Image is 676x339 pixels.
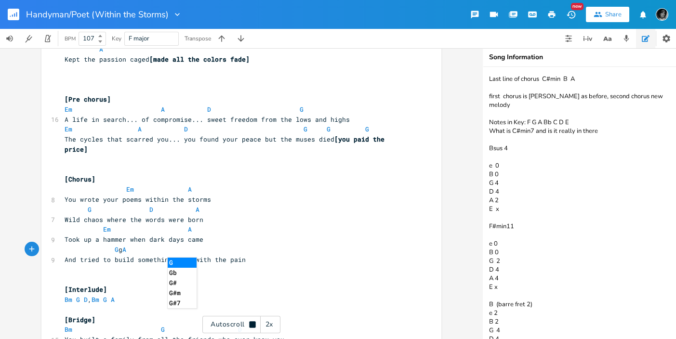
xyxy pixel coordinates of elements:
[103,295,107,304] span: G
[65,295,72,304] span: Bm
[111,295,115,304] span: A
[586,7,629,22] button: Share
[65,245,134,254] span: g
[65,135,388,154] span: The cycles that scarred you... you found your peace but the muses died
[92,295,99,304] span: Bm
[188,225,192,234] span: A
[656,8,668,21] img: Conni Leigh
[300,105,304,114] span: G
[207,105,211,114] span: D
[149,205,153,214] span: D
[168,278,197,288] li: G#
[65,125,72,133] span: Em
[65,235,203,244] span: Took up a hammer when dark days came
[571,3,583,10] div: New
[65,285,107,294] span: [Interlude]
[184,125,188,133] span: D
[65,325,72,334] span: Bm
[489,54,670,61] div: Song Information
[304,125,307,133] span: G
[188,185,192,194] span: A
[103,225,111,234] span: Em
[126,185,134,194] span: Em
[168,298,197,308] li: G#7
[65,175,95,183] span: [Chorus]
[99,45,103,53] span: A
[122,245,126,254] span: A
[161,325,165,334] span: G
[65,95,111,104] span: [Pre chorus]
[65,255,246,264] span: And tried to build something..... with the pain
[365,125,369,133] span: G
[88,205,92,214] span: G
[115,245,119,254] span: G
[65,215,203,224] span: Wild chaos where the words were born
[65,315,95,324] span: [Bridge]
[65,115,350,124] span: A life in search... of compromise... sweet freedom from the lows and highs
[65,295,119,304] span: ,
[65,105,72,114] span: Em
[76,295,80,304] span: G
[196,205,199,214] span: A
[561,6,581,23] button: New
[65,36,76,41] div: BPM
[483,67,676,339] textarea: maybe different melody on "you steeled yourself.... Last line of chorus C#min B A first chorus is...
[605,10,622,19] div: Share
[84,295,88,304] span: D
[161,105,165,114] span: A
[261,316,278,333] div: 2x
[65,195,211,204] span: You wrote your poems within the storms
[112,36,121,41] div: Key
[185,36,211,41] div: Transpose
[168,268,197,278] li: Gb
[138,125,142,133] span: A
[327,125,331,133] span: G
[168,288,197,298] li: G#m
[202,316,280,333] div: Autoscroll
[168,258,197,268] li: G
[26,10,169,19] span: Handyman/Poet (Within the Storms)
[65,55,250,64] span: Kept the passion caged
[129,34,149,43] span: F major
[149,55,250,64] span: [made all the colors fade]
